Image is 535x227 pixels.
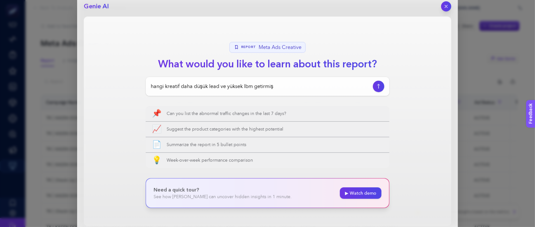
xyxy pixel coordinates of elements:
[167,142,383,148] span: Summarize the report in 5 bullet points
[340,187,381,199] a: ▶ Watch demo
[152,110,162,117] span: 📌
[241,45,256,50] span: Report
[146,153,389,168] button: 💡Week-over-week performance comparison
[4,2,24,7] span: Feedback
[146,137,389,152] button: 📄Summarize the report in 5 bullet points
[167,126,383,132] span: Suggest the product categories with the highest potential
[167,110,383,117] span: Can you list the abnormal traffic changes in the last 7 days?
[154,186,292,194] p: Need a quick tour?
[152,141,162,149] span: 📄
[146,106,389,121] button: 📌Can you list the abnormal traffic changes in the last 7 days?
[151,83,370,90] input: Ask Genie anything...
[259,43,301,51] span: Meta Ads Creative
[84,2,109,11] h2: Genie AI
[146,122,389,137] button: 📈Suggest the product categories with the highest potential
[167,157,383,164] span: Week-over-week performance comparison
[153,57,382,72] h1: What would you like to learn about this report?
[152,125,162,133] span: 📈
[154,194,292,200] p: See how [PERSON_NAME] can uncover hidden insights in 1 minute.
[152,157,162,164] span: 💡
